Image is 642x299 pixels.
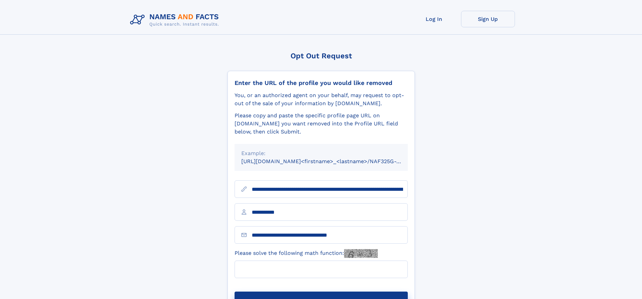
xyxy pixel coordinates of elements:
[407,11,461,27] a: Log In
[235,249,378,258] label: Please solve the following math function:
[127,11,224,29] img: Logo Names and Facts
[241,149,401,157] div: Example:
[235,79,408,87] div: Enter the URL of the profile you would like removed
[235,112,408,136] div: Please copy and paste the specific profile page URL on [DOMAIN_NAME] you want removed into the Pr...
[227,52,415,60] div: Opt Out Request
[235,91,408,108] div: You, or an authorized agent on your behalf, may request to opt-out of the sale of your informatio...
[461,11,515,27] a: Sign Up
[241,158,421,165] small: [URL][DOMAIN_NAME]<firstname>_<lastname>/NAF325G-xxxxxxxx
